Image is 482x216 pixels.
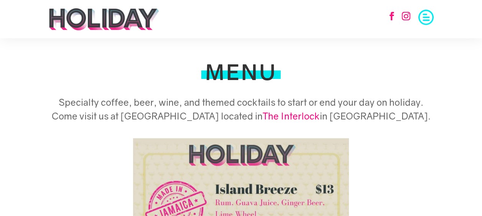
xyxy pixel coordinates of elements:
[383,8,400,25] a: Follow on Facebook
[48,95,434,127] h5: Specialty coffee, beer, wine, and themed cocktails to start or end your day on holiday. Come visi...
[263,110,320,121] a: The Interlock
[205,61,277,87] h1: MENU
[398,8,415,25] a: Follow on Instagram
[48,8,160,31] img: holiday-logo-black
